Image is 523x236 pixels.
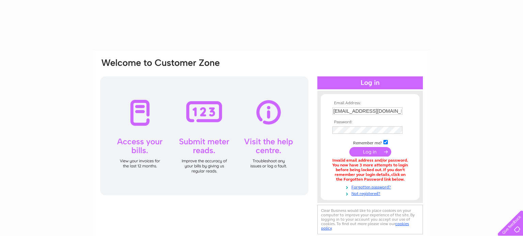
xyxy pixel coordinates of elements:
[331,101,410,106] th: Email Address:
[317,205,423,234] div: Clear Business would like to place cookies on your computer to improve your experience of the sit...
[321,221,409,231] a: cookies policy
[349,147,391,157] input: Submit
[331,139,410,146] td: Remember me?
[331,120,410,125] th: Password:
[332,190,410,196] a: Not registered?
[332,158,408,182] div: Invalid email address and/or password. You now have 3 more attempts to login before being locked ...
[332,183,410,190] a: Forgotten password?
